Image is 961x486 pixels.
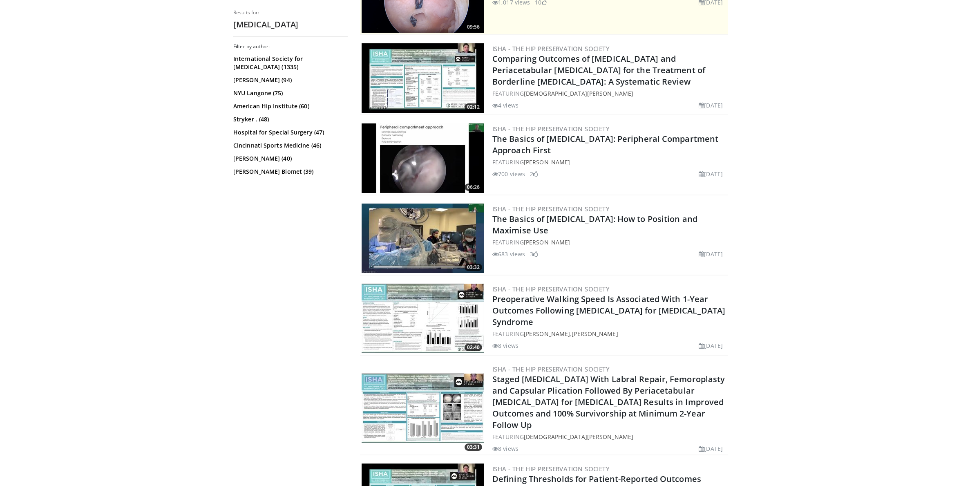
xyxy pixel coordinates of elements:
[530,170,538,178] li: 2
[492,250,525,258] li: 683 views
[233,19,348,30] h2: [MEDICAL_DATA]
[465,103,482,111] span: 02:12
[524,158,570,166] a: [PERSON_NAME]
[492,374,725,430] a: Staged [MEDICAL_DATA] With Labral Repair, Femoroplasty and Capsular Plication Followed By Periace...
[465,184,482,191] span: 06:26
[492,444,518,453] li: 8 views
[524,90,633,97] a: [DEMOGRAPHIC_DATA][PERSON_NAME]
[233,102,346,110] a: American Hip Institute (60)
[492,465,610,473] a: ISHA - The Hip Preservation Society
[233,141,346,150] a: Cincinnati Sports Medicine (46)
[524,433,633,441] a: [DEMOGRAPHIC_DATA][PERSON_NAME]
[524,330,570,338] a: [PERSON_NAME]
[233,155,346,163] a: [PERSON_NAME] (40)
[492,293,725,327] a: Preoperative Walking Speed Is Associated With 1-Year Outcomes Following [MEDICAL_DATA] for [MEDIC...
[699,250,723,258] li: [DATE]
[465,23,482,31] span: 09:56
[362,284,484,353] img: f94ff178-b9c2-4c0f-a502-bae67b8664f1.300x170_q85_crop-smart_upscale.jpg
[362,284,484,353] a: 02:40
[362,204,484,273] img: 6c7b0cb2-527a-420c-b31e-d45c2801438f.300x170_q85_crop-smart_upscale.jpg
[699,170,723,178] li: [DATE]
[362,123,484,193] a: 06:26
[465,344,482,351] span: 02:40
[362,123,484,193] img: e14e64d9-437f-40bd-96d8-fe4153f7da0e.300x170_q85_crop-smart_upscale.jpg
[492,365,610,373] a: ISHA - The Hip Preservation Society
[492,341,518,350] li: 8 views
[362,374,484,443] a: 03:31
[492,125,610,133] a: ISHA - The Hip Preservation Society
[492,205,610,213] a: ISHA - The Hip Preservation Society
[492,329,726,338] div: FEATURING ,
[233,43,348,50] h3: Filter by author:
[362,374,484,443] img: fd3d04e8-bfa4-4538-85ab-7adce48ae9d0.300x170_q85_crop-smart_upscale.jpg
[233,76,346,84] a: [PERSON_NAME] (94)
[233,9,348,16] p: Results for:
[492,170,525,178] li: 700 views
[233,89,346,97] a: NYU Langone (75)
[699,341,723,350] li: [DATE]
[492,213,697,236] a: The Basics of [MEDICAL_DATA]: How to Position and Maximise Use
[492,89,726,98] div: FEATURING
[492,133,718,156] a: The Basics of [MEDICAL_DATA]: Peripheral Compartment Approach First
[465,443,482,451] span: 03:31
[699,444,723,453] li: [DATE]
[492,158,726,166] div: FEATURING
[530,250,538,258] li: 3
[492,45,610,53] a: ISHA - The Hip Preservation Society
[572,330,618,338] a: [PERSON_NAME]
[362,43,484,113] img: dcb996c7-0854-48d2-a338-255199690802.300x170_q85_crop-smart_upscale.jpg
[699,101,723,110] li: [DATE]
[362,43,484,113] a: 02:12
[233,168,346,176] a: [PERSON_NAME] Biomet (39)
[492,53,705,87] a: Comparing Outcomes of [MEDICAL_DATA] and Periacetabular [MEDICAL_DATA] for the Treatment of Borde...
[233,55,346,71] a: International Society for [MEDICAL_DATA] (1335)
[233,115,346,123] a: Stryker . (48)
[524,238,570,246] a: [PERSON_NAME]
[492,101,518,110] li: 4 views
[233,128,346,137] a: Hospital for Special Surgery (47)
[492,285,610,293] a: ISHA - The Hip Preservation Society
[492,238,726,246] div: FEATURING
[465,264,482,271] span: 03:32
[492,432,726,441] div: FEATURING
[362,204,484,273] a: 03:32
